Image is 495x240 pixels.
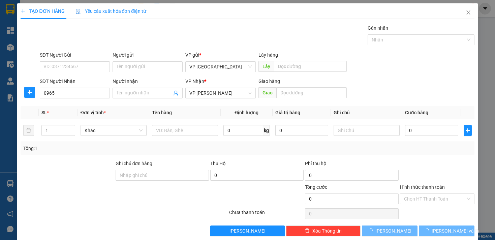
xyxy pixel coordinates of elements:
span: Đơn vị tính [81,110,106,115]
button: Close [459,3,478,22]
span: down [69,131,73,135]
div: SĐT Người Nhận [40,78,110,85]
span: Decrease Value [67,130,75,136]
span: Tên hàng [152,110,172,115]
div: Người gửi [113,51,183,59]
span: VP Sài Gòn [189,62,251,72]
span: VP Nhận [185,79,204,84]
label: Ghi chú đơn hàng [116,161,153,166]
span: Thu Hộ [210,161,226,166]
div: Tổng: 1 [23,145,191,152]
div: SĐT Người Gửi [40,51,110,59]
div: Chưa thanh toán [228,209,304,220]
th: Ghi chú [331,106,402,119]
span: Giá trị hàng [275,110,300,115]
label: Gán nhãn [368,25,388,31]
span: Cước hàng [405,110,428,115]
span: Increase Value [67,125,75,130]
input: VD: Bàn, Ghế [152,125,218,136]
span: up [69,126,73,130]
span: Giao hàng [258,79,280,84]
button: [PERSON_NAME] và In [419,226,474,236]
button: plus [464,125,472,136]
span: [PERSON_NAME] [229,227,266,235]
span: plus [21,9,25,13]
span: plus [464,128,471,133]
span: SL [41,110,47,115]
span: [PERSON_NAME] và In [432,227,479,235]
span: Lấy [258,61,274,72]
button: delete [23,125,34,136]
span: VP Lộc Ninh [189,88,251,98]
input: 0 [275,125,328,136]
span: Tổng cước [305,184,327,190]
span: plus [25,90,35,95]
span: Yêu cầu xuất hóa đơn điện tử [75,8,147,14]
span: kg [263,125,270,136]
span: user-add [173,90,179,96]
span: Xóa Thông tin [312,227,342,235]
span: loading [424,228,432,233]
div: Người nhận [113,78,183,85]
input: Ghi chú đơn hàng [116,170,209,181]
span: loading [368,228,375,233]
button: deleteXóa Thông tin [286,226,361,236]
img: icon [75,9,81,14]
input: Dọc đường [276,87,347,98]
div: VP gửi [185,51,255,59]
span: Lấy hàng [258,52,278,58]
div: Phí thu hộ [305,160,398,170]
span: [PERSON_NAME] [375,227,411,235]
span: delete [305,228,310,234]
span: Định lượng [235,110,258,115]
span: close [466,10,471,15]
span: Giao [258,87,276,98]
span: Khác [85,125,143,136]
button: [PERSON_NAME] [362,226,417,236]
span: TẠO ĐƠN HÀNG [21,8,64,14]
input: Dọc đường [274,61,347,72]
button: plus [24,87,35,98]
input: Ghi Chú [334,125,400,136]
label: Hình thức thanh toán [400,184,445,190]
button: [PERSON_NAME] [210,226,285,236]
